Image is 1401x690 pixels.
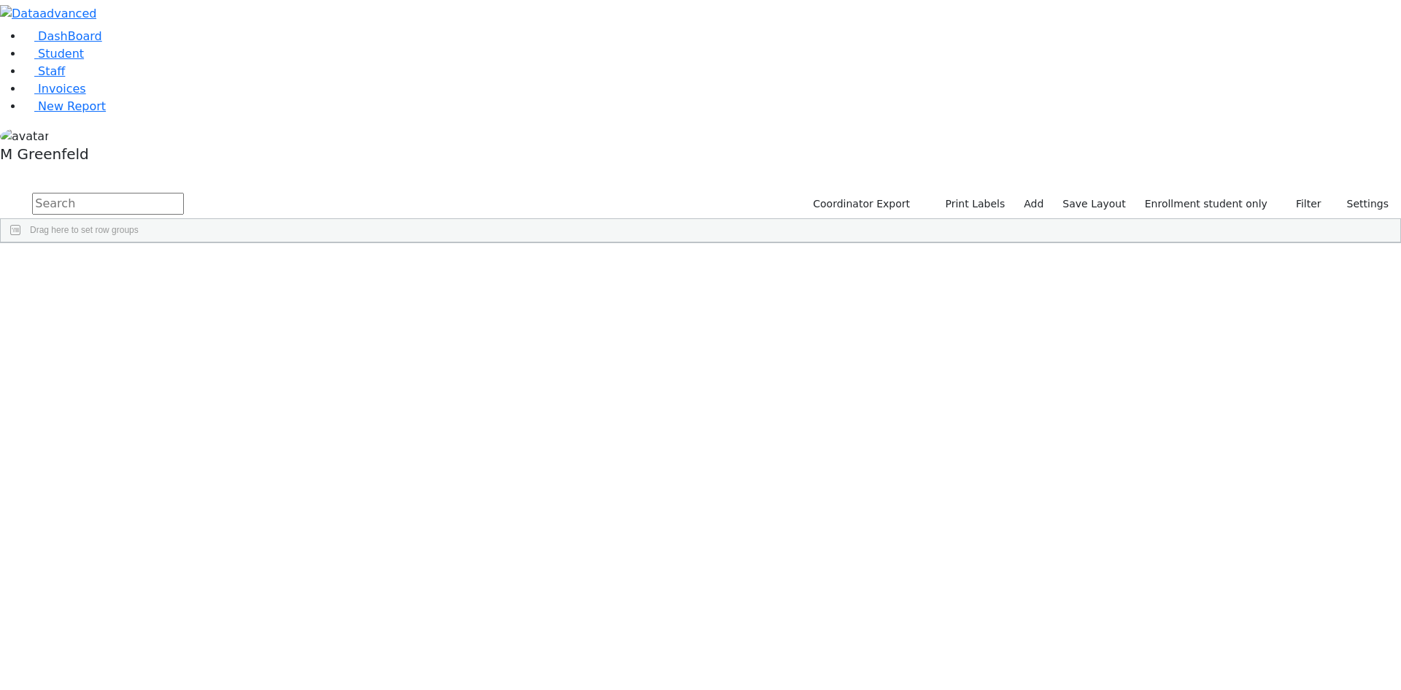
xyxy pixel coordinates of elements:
[928,193,1011,215] button: Print Labels
[1328,193,1395,215] button: Settings
[1056,193,1132,215] button: Save Layout
[38,29,102,43] span: DashBoard
[32,193,184,215] input: Search
[803,193,916,215] button: Coordinator Export
[38,99,106,113] span: New Report
[38,82,86,96] span: Invoices
[23,99,106,113] a: New Report
[1277,193,1328,215] button: Filter
[23,64,65,78] a: Staff
[23,29,102,43] a: DashBoard
[38,47,84,61] span: Student
[38,64,65,78] span: Staff
[23,47,84,61] a: Student
[1138,193,1274,215] label: Enrollment student only
[1017,193,1050,215] a: Add
[30,225,139,235] span: Drag here to set row groups
[23,82,86,96] a: Invoices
